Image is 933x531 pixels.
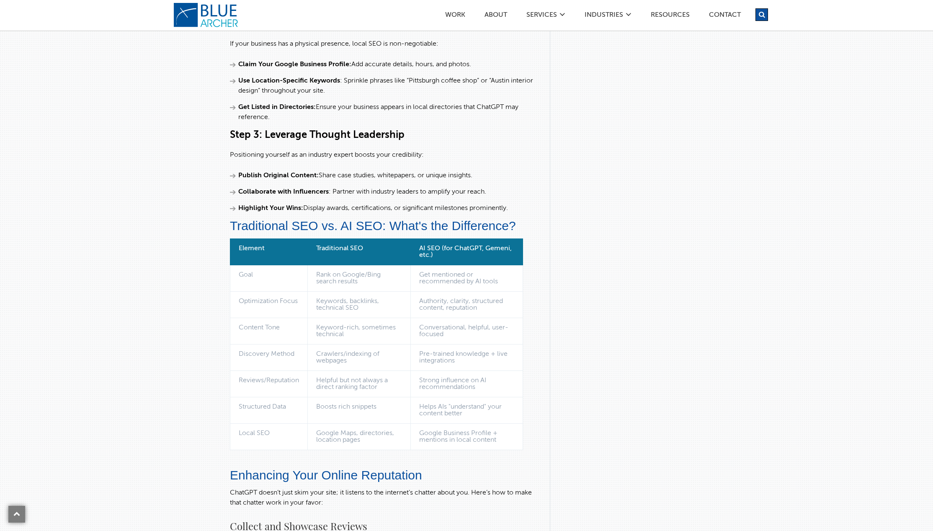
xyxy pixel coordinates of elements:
td: Optimization Focus [230,292,307,318]
p: ChatGPT doesn’t just skim your site; it listens to the internet’s chatter about you. Here’s how t... [230,488,537,508]
li: : Partner with industry leaders to amplify your reach. [230,187,537,197]
td: Helpful but not always a direct ranking factor [307,371,410,397]
td: Goal [230,265,307,292]
td: Google Business Profile + mentions in local content [410,424,523,450]
td: Keyword-rich, sometimes technical [307,318,410,345]
th: AI SEO (for ChatGPT, Gemeni, etc.) [410,239,523,265]
td: Conversational, helpful, user-focused [410,318,523,345]
td: Reviews/Reputation [230,371,307,397]
li: Ensure your business appears in local directories that ChatGPT may reference. [230,102,537,122]
td: Crawlers/indexing of webpages [307,345,410,371]
a: Resources [650,12,690,21]
h2: Enhancing Your Online Reputation [230,469,537,482]
td: Structured Data [230,397,307,424]
td: Keywords, backlinks, technical SEO [307,292,410,318]
th: Element [230,239,307,265]
strong: Use Location-Specific Keywords [238,78,340,84]
a: Contact [709,12,741,21]
strong: Publish Original Content: [238,172,319,179]
p: Positioning yourself as an industry expert boosts your credibility: [230,150,537,160]
a: logo [173,3,240,28]
p: If your business has a physical presence, local SEO is non-negotiable: [230,39,537,49]
td: Get mentioned or recommended by AI tools [410,265,523,292]
a: ABOUT [484,12,508,21]
li: Add accurate details, hours, and photos. [230,60,537,70]
a: SERVICES [526,12,557,21]
li: Share case studies, whitepapers, or unique insights. [230,171,537,181]
li: : Sprinkle phrases like “Pittsburgh coffee shop” or “Austin interior design” throughout your site. [230,76,537,96]
td: Google Maps, directories, location pages [307,424,410,450]
td: Authority, clarity, structured content, reputation [410,292,523,318]
strong: Collaborate with Influencers [238,189,329,195]
strong: Get Listed in Directories: [238,104,316,111]
td: Pre-trained knowledge + live integrations [410,345,523,371]
td: Strong influence on AI recommendations [410,371,523,397]
a: Industries [584,12,624,21]
td: Local SEO [230,424,307,450]
h3: Step 3: Leverage Thought Leadership [230,129,537,142]
td: Boosts rich snippets [307,397,410,424]
li: Display awards, certifications, or significant milestones prominently. [230,203,537,213]
a: Work [445,12,466,21]
td: Content Tone [230,318,307,345]
td: Discovery Method [230,345,307,371]
td: Helps AIs "understand" your content better [410,397,523,424]
strong: Highlight Your Wins: [238,205,303,212]
strong: Claim Your Google Business Profile: [238,61,351,68]
td: Rank on Google/Bing search results [307,265,410,292]
h2: Traditional SEO vs. AI SEO: What's the Difference? [230,220,537,232]
th: Traditional SEO [307,239,410,265]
